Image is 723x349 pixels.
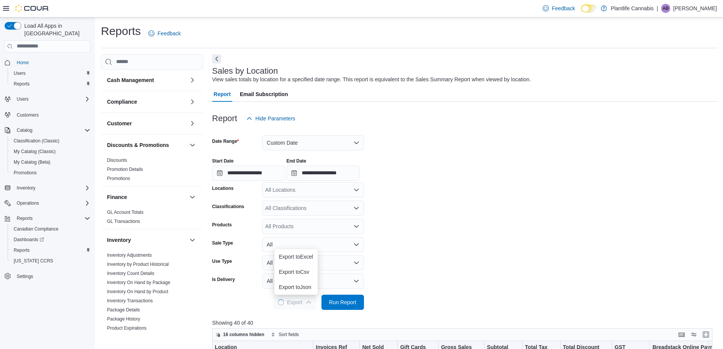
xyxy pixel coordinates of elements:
span: Promotions [11,168,90,177]
button: Inventory [2,183,93,193]
a: Reports [11,246,33,255]
h3: Inventory [107,236,131,244]
a: Classification (Classic) [11,136,63,145]
span: Promotions [14,170,37,176]
input: Press the down key to open a popover containing a calendar. [212,166,285,181]
h3: Cash Management [107,76,154,84]
button: Settings [2,271,93,282]
button: Finance [188,193,197,202]
span: Users [17,96,28,102]
button: Compliance [188,97,197,106]
button: Classification (Classic) [8,136,93,146]
button: Discounts & Promotions [107,141,186,149]
button: Catalog [14,126,35,135]
a: Home [14,58,32,67]
span: Home [14,58,90,67]
button: Export toCsv [274,264,318,280]
a: Inventory On Hand by Package [107,280,170,285]
button: Open list of options [353,187,359,193]
span: Package Details [107,307,140,313]
a: Users [11,69,28,78]
h3: Discounts & Promotions [107,141,169,149]
span: AB [663,4,669,13]
span: Email Subscription [240,87,288,102]
label: Classifications [212,204,244,210]
span: Inventory Count Details [107,270,154,276]
span: Discounts [107,157,127,163]
button: Run Report [321,295,364,310]
button: Export toExcel [274,249,318,264]
button: Keyboard shortcuts [677,330,686,339]
span: Home [17,60,29,66]
a: Product Expirations [107,325,146,331]
span: Run Report [329,298,356,306]
span: Dashboards [14,237,44,243]
p: [PERSON_NAME] [673,4,717,13]
nav: Complex example [5,54,90,302]
a: Feedback [145,26,184,41]
span: Reports [11,79,90,88]
span: Catalog [17,127,32,133]
button: Operations [14,199,42,208]
span: Export to Json [279,284,313,290]
button: Promotions [8,167,93,178]
button: Inventory [14,183,38,193]
a: Canadian Compliance [11,224,61,234]
span: Inventory Transactions [107,298,153,304]
p: Plantlife Cannabis [611,4,654,13]
label: Date Range [212,138,239,144]
button: 16 columns hidden [213,330,268,339]
label: Start Date [212,158,234,164]
span: Loading [277,298,285,306]
span: Promotion Details [107,166,143,172]
span: Classification (Classic) [11,136,90,145]
a: Dashboards [11,235,47,244]
button: Sort fields [268,330,302,339]
a: Promotion Details [107,167,143,172]
span: GL Transactions [107,218,140,224]
span: Inventory by Product Historical [107,261,169,267]
div: Finance [101,208,203,229]
span: My Catalog (Classic) [14,148,56,155]
span: Inventory [17,185,35,191]
span: Feedback [552,5,575,12]
a: Promotions [107,176,130,181]
a: Package Details [107,307,140,313]
span: Settings [14,272,90,281]
span: Users [14,95,90,104]
button: My Catalog (Classic) [8,146,93,157]
span: Package History [107,316,140,322]
button: Inventory [107,236,186,244]
a: My Catalog (Beta) [11,158,54,167]
button: LoadingExport [273,295,316,310]
a: Settings [14,272,36,281]
span: Inventory Adjustments [107,252,152,258]
span: Canadian Compliance [14,226,58,232]
span: Operations [17,200,39,206]
label: Is Delivery [212,276,235,283]
span: [US_STATE] CCRS [14,258,53,264]
a: Feedback [540,1,578,16]
a: Promotions [11,168,40,177]
span: Users [11,69,90,78]
div: Aran Bhagrath [661,4,670,13]
h3: Report [212,114,237,123]
h3: Customer [107,120,132,127]
button: Hide Parameters [243,111,298,126]
button: Display options [689,330,698,339]
span: Users [14,70,25,76]
div: Discounts & Promotions [101,156,203,186]
span: My Catalog (Classic) [11,147,90,156]
a: GL Account Totals [107,210,143,215]
button: Reports [8,79,93,89]
button: My Catalog (Beta) [8,157,93,167]
h1: Reports [101,24,141,39]
span: Report [214,87,231,102]
span: Reports [14,247,30,253]
a: Inventory On Hand by Product [107,289,168,294]
span: My Catalog (Beta) [14,159,50,165]
span: Reports [14,81,30,87]
button: Catalog [2,125,93,136]
a: Inventory Transactions [107,298,153,303]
